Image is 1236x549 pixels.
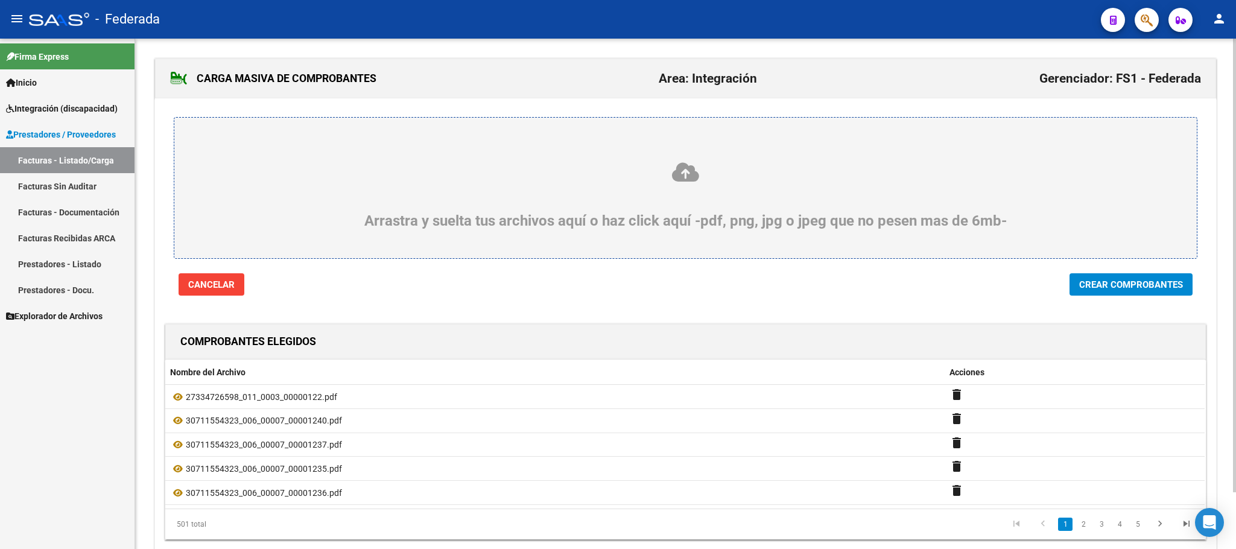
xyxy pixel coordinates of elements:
li: page 4 [1111,514,1129,535]
mat-icon: delete [949,436,964,450]
span: Inicio [6,76,37,89]
a: 5 [1130,518,1145,531]
span: 30711554323_006_00007_00001240.pdf [186,416,342,425]
h1: CARGA MASIVA DE COMPROBANTES [170,69,376,88]
li: page 1 [1056,514,1074,535]
span: Explorador de Archivos [6,309,103,323]
span: 27334726598_011_0003_00000122.pdf [186,392,337,402]
span: Crear Comprobantes [1079,279,1183,290]
a: go to next page [1149,518,1171,531]
datatable-header-cell: Acciones [945,360,1205,386]
span: Firma Express [6,50,69,63]
mat-icon: delete [949,459,964,474]
li: page 2 [1074,514,1092,535]
a: go to last page [1175,518,1198,531]
h2: Area: Integración [659,67,757,90]
mat-icon: person [1212,11,1226,26]
button: Crear Comprobantes [1070,273,1193,296]
div: Arrastra y suelta tus archivos aquí o haz click aquí -pdf, png, jpg o jpeg que no pesen mas de 6mb- [203,161,1168,229]
span: 30711554323_006_00007_00001235.pdf [186,464,342,474]
a: 1 [1058,518,1073,531]
div: 501 total [165,509,371,539]
span: - Federada [95,6,160,33]
button: Cancelar [179,273,244,296]
span: Integración (discapacidad) [6,102,118,115]
li: page 5 [1129,514,1147,535]
span: Cancelar [188,279,235,290]
a: go to first page [1005,518,1028,531]
mat-icon: menu [10,11,24,26]
a: 3 [1094,518,1109,531]
datatable-header-cell: Nombre del Archivo [165,360,945,386]
li: page 3 [1092,514,1111,535]
span: Nombre del Archivo [170,367,246,377]
mat-icon: delete [949,483,964,498]
span: Prestadores / Proveedores [6,128,116,141]
a: 4 [1112,518,1127,531]
span: 30711554323_006_00007_00001237.pdf [186,440,342,449]
a: 2 [1076,518,1091,531]
a: go to previous page [1032,518,1054,531]
div: Open Intercom Messenger [1195,508,1224,537]
h1: COMPROBANTES ELEGIDOS [180,332,316,351]
mat-icon: delete [949,411,964,426]
span: 30711554323_006_00007_00001236.pdf [186,488,342,498]
mat-icon: delete [949,387,964,402]
span: Acciones [949,367,984,377]
h2: Gerenciador: FS1 - Federada [1039,67,1201,90]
